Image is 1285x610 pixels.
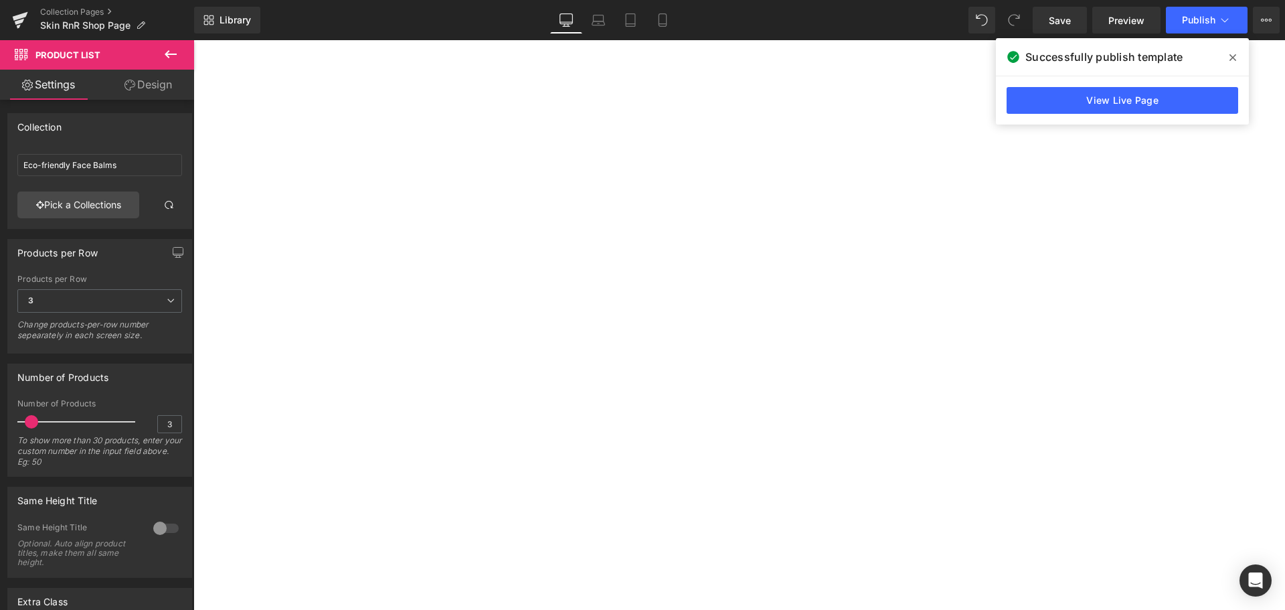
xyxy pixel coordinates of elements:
[17,364,108,383] div: Number of Products
[1049,13,1071,27] span: Save
[968,7,995,33] button: Undo
[17,275,182,284] div: Products per Row
[614,7,647,33] a: Tablet
[40,7,194,17] a: Collection Pages
[17,240,98,258] div: Products per Row
[17,589,68,607] div: Extra Class
[647,7,679,33] a: Mobile
[550,7,582,33] a: Desktop
[220,14,251,26] span: Library
[1182,15,1215,25] span: Publish
[582,7,614,33] a: Laptop
[1092,7,1161,33] a: Preview
[100,70,197,100] a: Design
[1253,7,1280,33] button: More
[1001,7,1027,33] button: Redo
[17,114,62,133] div: Collection
[1108,13,1144,27] span: Preview
[1025,49,1183,65] span: Successfully publish template
[17,539,138,567] div: Optional. Auto align product titles, make them all same height.
[17,399,182,408] div: Number of Products
[35,50,100,60] span: Product List
[17,192,139,218] a: Pick a Collections
[28,295,33,305] b: 3
[17,319,182,350] div: Change products-per-row number sepearately in each screen size.
[17,522,140,536] div: Same Height Title
[194,7,260,33] a: New Library
[1007,87,1238,114] a: View Live Page
[17,487,97,506] div: Same Height Title
[1166,7,1248,33] button: Publish
[17,435,182,476] div: To show more than 30 products, enter your custom number in the input field above. Eg: 50
[40,20,131,31] span: Skin RnR Shop Page
[1239,564,1272,597] div: Open Intercom Messenger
